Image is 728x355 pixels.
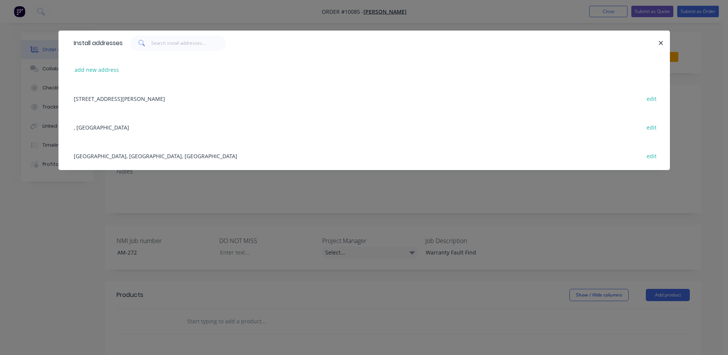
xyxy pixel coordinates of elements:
div: , [GEOGRAPHIC_DATA] [70,113,658,141]
div: [STREET_ADDRESS][PERSON_NAME] [70,84,658,113]
input: Search install addresses... [151,36,226,51]
button: edit [643,122,661,132]
button: edit [643,151,661,161]
button: add new address [71,65,123,75]
button: edit [643,93,661,104]
div: Install addresses [70,31,123,55]
div: [GEOGRAPHIC_DATA], [GEOGRAPHIC_DATA], [GEOGRAPHIC_DATA] [70,141,658,170]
